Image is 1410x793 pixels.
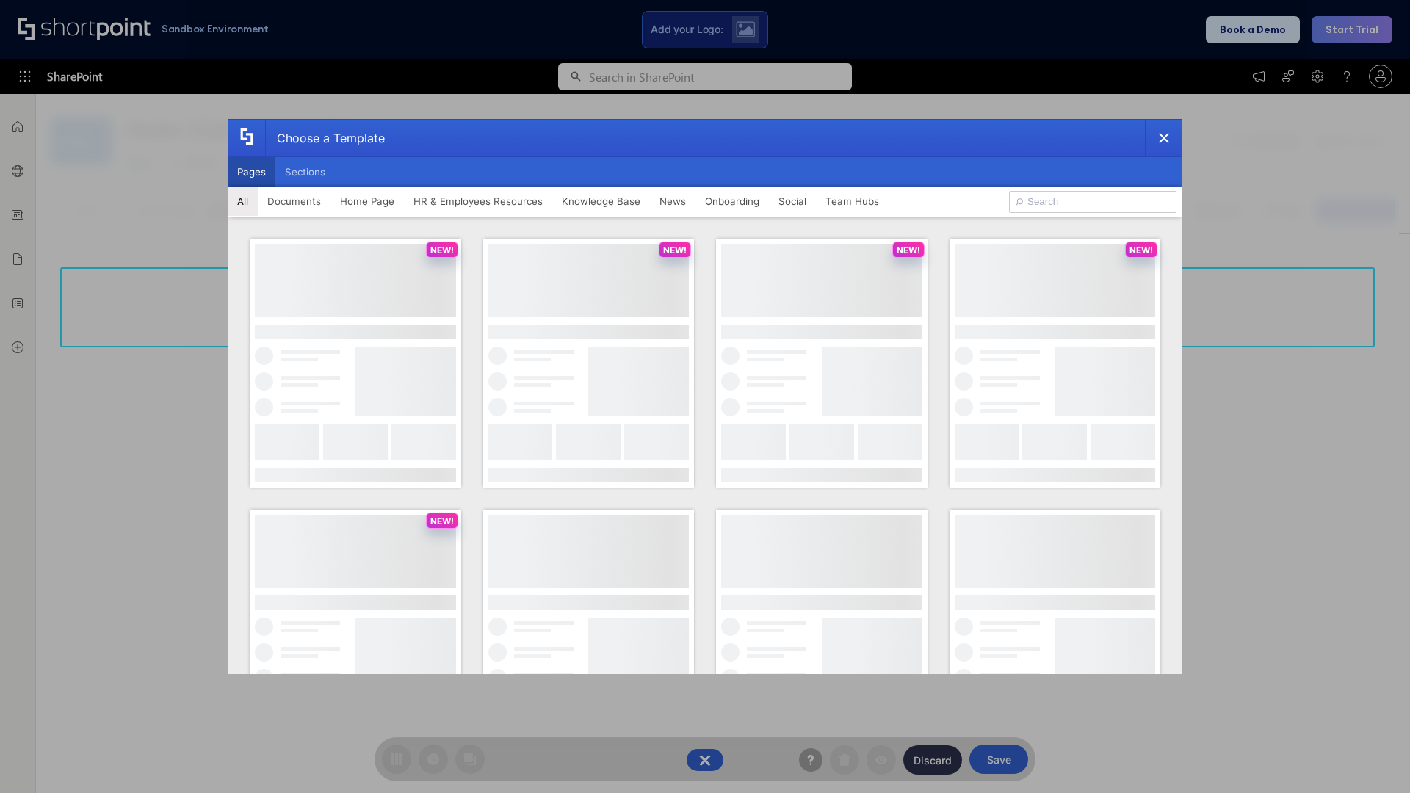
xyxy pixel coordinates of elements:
[897,245,920,256] p: NEW!
[650,187,695,216] button: News
[258,187,330,216] button: Documents
[1337,723,1410,793] iframe: Chat Widget
[265,120,385,156] div: Choose a Template
[404,187,552,216] button: HR & Employees Resources
[430,515,454,526] p: NEW!
[695,187,769,216] button: Onboarding
[663,245,687,256] p: NEW!
[228,187,258,216] button: All
[228,119,1182,674] div: template selector
[1009,191,1176,213] input: Search
[1129,245,1153,256] p: NEW!
[275,157,335,187] button: Sections
[430,245,454,256] p: NEW!
[769,187,816,216] button: Social
[816,187,889,216] button: Team Hubs
[552,187,650,216] button: Knowledge Base
[228,157,275,187] button: Pages
[330,187,404,216] button: Home Page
